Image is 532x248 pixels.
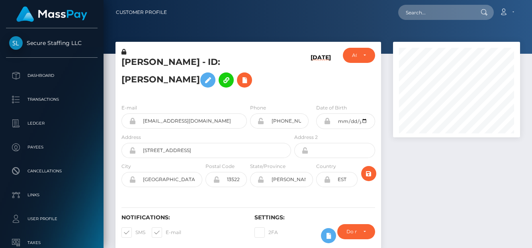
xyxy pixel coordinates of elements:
label: State/Province [250,163,286,170]
a: Ledger [6,113,98,133]
h6: [DATE] [311,54,331,94]
label: SMS [121,227,145,238]
p: Ledger [9,117,94,129]
img: Secure Staffing LLC [9,36,23,50]
p: User Profile [9,213,94,225]
label: Postal Code [205,163,235,170]
label: Address [121,134,141,141]
label: E-mail [152,227,181,238]
label: Phone [250,104,266,111]
label: Date of Birth [316,104,347,111]
p: Links [9,189,94,201]
label: Address 2 [294,134,318,141]
div: ACTIVE [352,52,357,59]
p: Cancellations [9,165,94,177]
span: Secure Staffing LLC [6,39,98,47]
a: Dashboard [6,66,98,86]
button: Do not require [337,224,375,239]
input: Search... [398,5,473,20]
h5: [PERSON_NAME] - ID: [PERSON_NAME] [121,56,287,92]
h6: Notifications: [121,214,243,221]
a: Cancellations [6,161,98,181]
a: Payees [6,137,98,157]
p: Payees [9,141,94,153]
img: MassPay Logo [16,6,87,22]
p: Dashboard [9,70,94,82]
div: Do not require [346,228,357,235]
p: Transactions [9,94,94,105]
a: Links [6,185,98,205]
label: City [121,163,131,170]
a: Transactions [6,90,98,109]
label: E-mail [121,104,137,111]
label: Country [316,163,336,170]
label: 2FA [254,227,278,238]
a: Customer Profile [116,4,167,21]
h6: Settings: [254,214,376,221]
a: User Profile [6,209,98,229]
button: ACTIVE [343,48,375,63]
